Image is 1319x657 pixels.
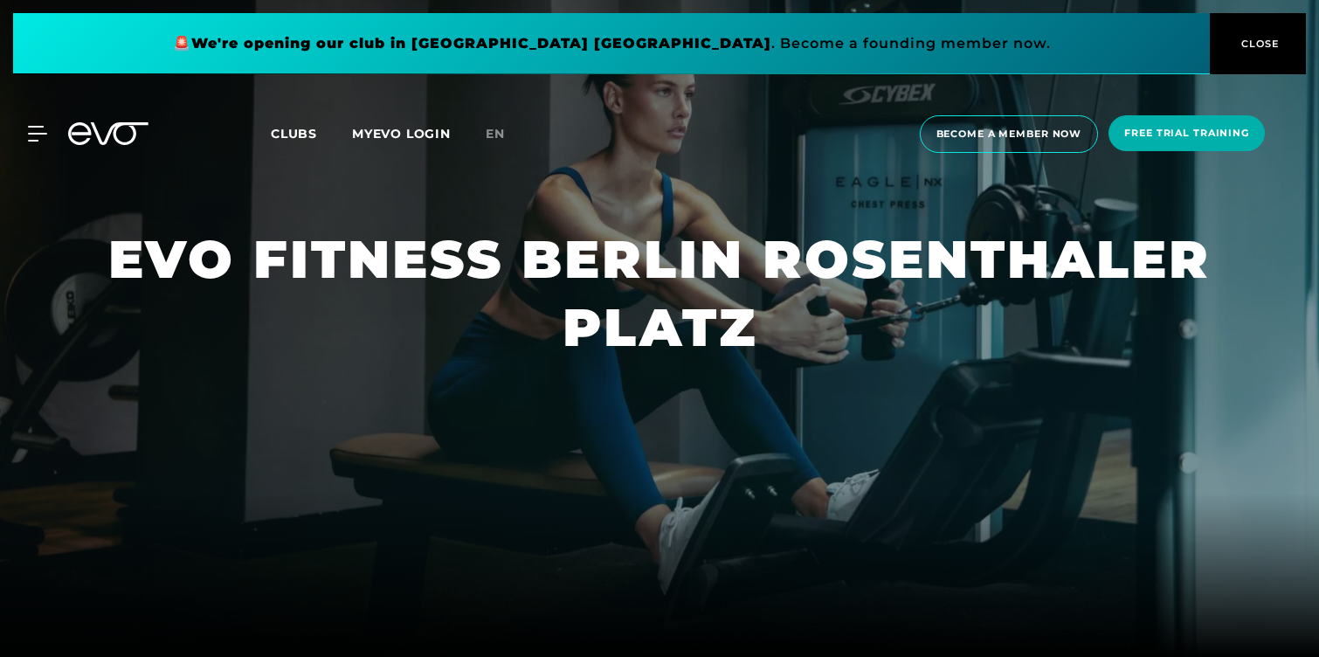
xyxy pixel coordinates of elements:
[352,126,451,142] a: MYEVO LOGIN
[1124,127,1249,139] font: Free trial training
[271,125,352,142] a: Clubs
[486,124,526,144] a: en
[1103,115,1270,153] a: Free trial training
[1210,13,1306,74] button: CLOSE
[108,227,1229,359] font: EVO FITNESS BERLIN ROSENTHALER PLATZ
[486,126,505,142] font: en
[271,126,317,142] font: Clubs
[936,128,1082,140] font: Become a member now
[915,115,1104,153] a: Become a member now
[1241,38,1280,50] font: CLOSE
